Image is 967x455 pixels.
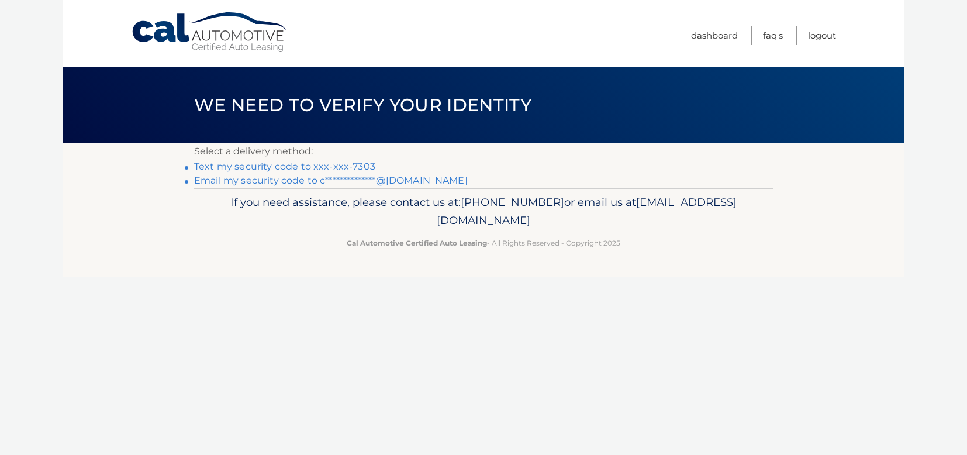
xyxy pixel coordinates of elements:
a: Cal Automotive [131,12,289,53]
a: Text my security code to xxx-xxx-7303 [194,161,375,172]
a: Dashboard [691,26,738,45]
p: If you need assistance, please contact us at: or email us at [202,193,765,230]
a: FAQ's [763,26,783,45]
p: - All Rights Reserved - Copyright 2025 [202,237,765,249]
span: [PHONE_NUMBER] [461,195,564,209]
p: Select a delivery method: [194,143,773,160]
a: Logout [808,26,836,45]
span: We need to verify your identity [194,94,531,116]
strong: Cal Automotive Certified Auto Leasing [347,239,487,247]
